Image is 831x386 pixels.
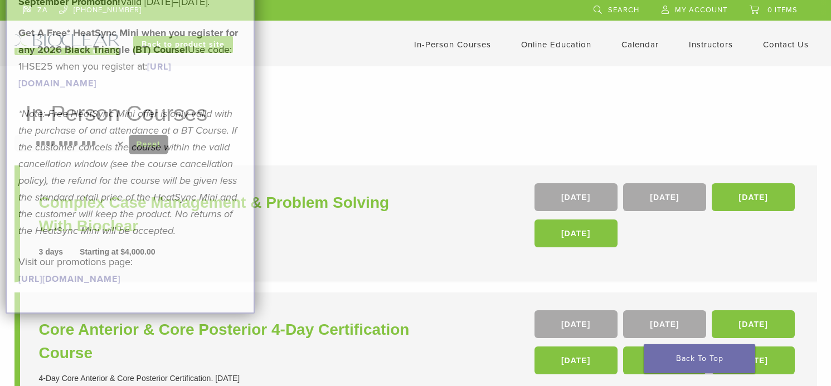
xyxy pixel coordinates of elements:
span: 0 items [767,6,798,14]
a: [DATE] [623,346,706,374]
p: Use code: 1HSE25 when you register at: [18,25,242,91]
a: Online Education [521,40,591,50]
a: [DATE] [712,183,795,211]
a: [DATE] [712,310,795,338]
div: , , , [534,183,798,253]
a: [URL][DOMAIN_NAME] [18,273,120,285]
div: , , , , , [534,310,798,380]
a: [DATE] [623,183,706,211]
a: Instructors [689,40,733,50]
a: Contact Us [763,40,809,50]
p: Visit our promotions page: [18,253,242,287]
span: Search [608,6,639,14]
em: *Note: Free HeatSync Mini offer is only valid with the purchase of and attendance at a BT Course.... [18,108,237,237]
a: [DATE] [534,219,618,247]
span: My Account [675,6,727,14]
div: 4-Day Core Anterior & Core Posterior Certification. [DATE] [39,373,419,384]
a: [DATE] [534,183,618,211]
a: In-Person Courses [414,40,491,50]
a: [DATE] [534,310,618,338]
h1: In-Person Courses [26,102,806,124]
a: [DATE] [534,346,618,374]
a: Core Anterior & Core Posterior 4-Day Certification Course [39,318,419,365]
a: [DATE] [623,310,706,338]
strong: Get A Free* HeatSync Mini when you register for any 2026 Black Triangle (BT) Course! [18,27,238,56]
a: Back To Top [644,344,755,373]
a: Calendar [621,40,659,50]
a: [URL][DOMAIN_NAME] [18,61,171,89]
